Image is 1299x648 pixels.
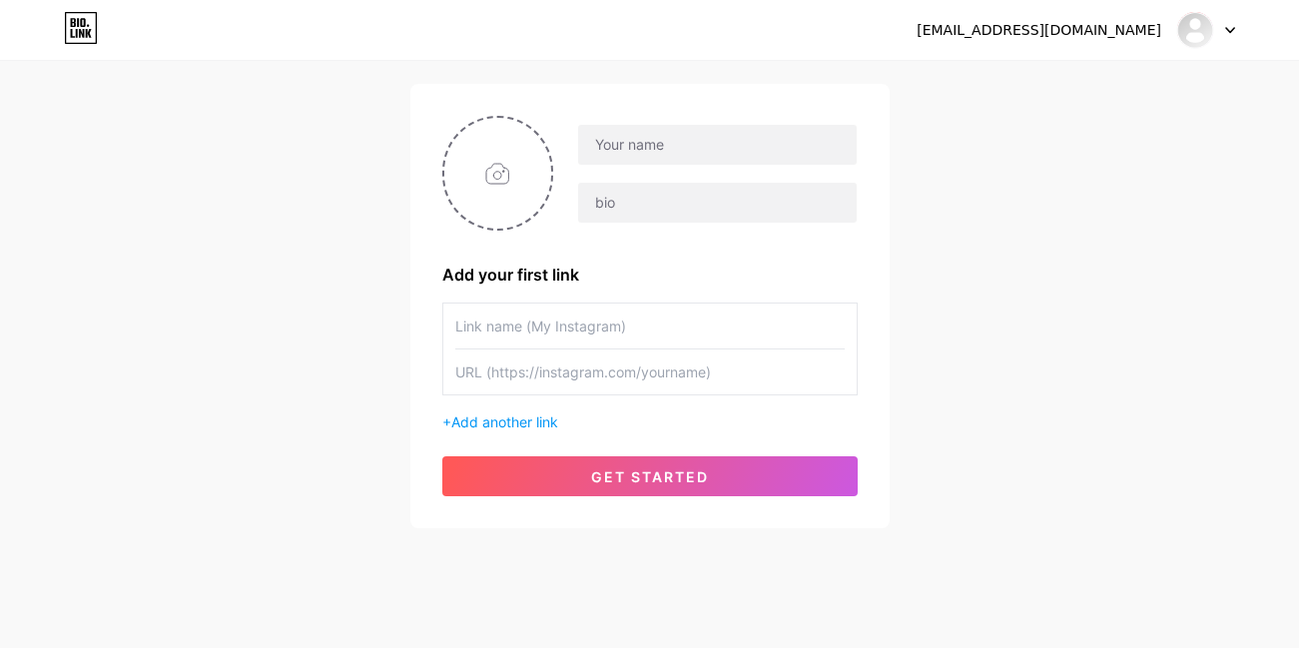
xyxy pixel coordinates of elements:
[455,304,845,348] input: Link name (My Instagram)
[917,20,1161,41] div: [EMAIL_ADDRESS][DOMAIN_NAME]
[442,456,858,496] button: get started
[578,183,856,223] input: bio
[455,349,845,394] input: URL (https://instagram.com/yourname)
[578,125,856,165] input: Your name
[442,411,858,432] div: +
[451,413,558,430] span: Add another link
[442,263,858,287] div: Add your first link
[1176,11,1214,49] img: adbconsulting
[591,468,709,485] span: get started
